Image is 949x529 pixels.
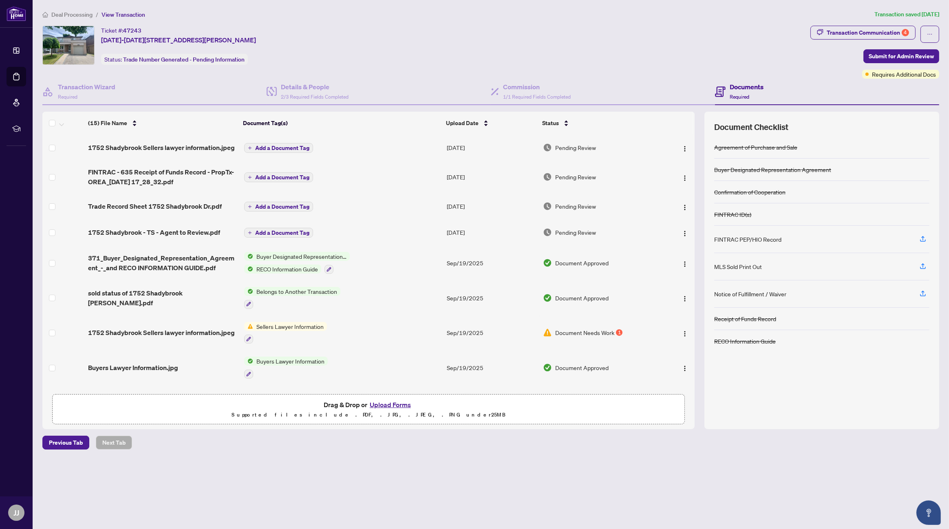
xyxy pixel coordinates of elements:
[123,56,245,63] span: Trade Number Generated - Pending Information
[446,119,479,128] span: Upload Date
[543,172,552,181] img: Document Status
[444,385,540,420] td: Sep/19/2025
[253,357,328,366] span: Buyers Lawyer Information
[543,228,552,237] img: Document Status
[555,143,596,152] span: Pending Review
[902,29,909,36] div: 4
[682,295,688,302] img: Logo
[88,167,238,187] span: FINTRAC - 635 Receipt of Funds Record - PropTx-OREA_[DATE] 17_28_32.pdf
[682,175,688,181] img: Logo
[244,201,313,212] button: Add a Document Tag
[240,112,443,134] th: Document Tag(s)
[678,361,691,374] button: Logo
[444,280,540,315] td: Sep/19/2025
[543,363,552,372] img: Document Status
[7,6,26,21] img: logo
[730,82,764,92] h4: Documents
[555,328,614,337] span: Document Needs Work
[244,228,313,238] button: Add a Document Tag
[248,205,252,209] span: plus
[101,54,248,65] div: Status:
[730,94,749,100] span: Required
[714,165,831,174] div: Buyer Designated Representation Agreement
[714,210,751,219] div: FINTRAC ID(s)
[244,357,328,379] button: Status IconBuyers Lawyer Information
[682,261,688,267] img: Logo
[543,143,552,152] img: Document Status
[244,172,313,183] button: Add a Document Tag
[253,252,350,261] span: Buyer Designated Representation Agreement
[443,112,539,134] th: Upload Date
[869,50,934,63] span: Submit for Admin Review
[444,350,540,385] td: Sep/19/2025
[324,399,413,410] span: Drag & Drop or
[444,134,540,161] td: [DATE]
[444,161,540,193] td: [DATE]
[244,322,253,331] img: Status Icon
[678,226,691,239] button: Logo
[101,35,256,45] span: [DATE]-[DATE][STREET_ADDRESS][PERSON_NAME]
[58,82,115,92] h4: Transaction Wizard
[88,143,235,152] span: 1752 Shadybrook Sellers lawyer information.jpeg
[244,202,313,212] button: Add a Document Tag
[123,27,141,34] span: 47243
[444,193,540,219] td: [DATE]
[872,70,936,79] span: Requires Additional Docs
[874,10,939,19] article: Transaction saved [DATE]
[555,293,609,302] span: Document Approved
[58,94,77,100] span: Required
[616,329,622,336] div: 1
[42,12,48,18] span: home
[714,143,797,152] div: Agreement of Purchase and Sale
[88,227,220,237] span: 1752 Shadybrook - TS - Agent to Review.pdf
[88,119,127,128] span: (15) File Name
[13,507,19,518] span: JJ
[244,143,313,153] button: Add a Document Tag
[682,204,688,211] img: Logo
[244,357,253,366] img: Status Icon
[682,145,688,152] img: Logo
[714,235,781,244] div: FINTRAC PEP/HIO Record
[88,253,238,273] span: 371_Buyer_Designated_Representation_Agreement_-_and RECO INFORMATION GUIDE.pdf
[244,252,350,274] button: Status IconBuyer Designated Representation AgreementStatus IconRECO Information Guide
[244,287,253,296] img: Status Icon
[543,328,552,337] img: Document Status
[678,291,691,304] button: Logo
[542,119,559,128] span: Status
[88,201,222,211] span: Trade Record Sheet 1752 Shadybrook Dr.pdf
[248,146,252,150] span: plus
[678,170,691,183] button: Logo
[682,230,688,237] img: Logo
[85,112,240,134] th: (15) File Name
[503,94,571,100] span: 1/1 Required Fields Completed
[244,227,313,238] button: Add a Document Tag
[244,287,340,309] button: Status IconBelongs to Another Transaction
[244,264,253,273] img: Status Icon
[444,245,540,280] td: Sep/19/2025
[57,410,680,420] p: Supported files include .PDF, .JPG, .JPEG, .PNG under 25 MB
[88,328,235,337] span: 1752 Shadybrook Sellers lawyer information.jpeg
[244,172,313,182] button: Add a Document Tag
[43,26,94,64] img: IMG-E12225084_1.jpg
[281,82,349,92] h4: Details & People
[96,10,98,19] li: /
[42,436,89,450] button: Previous Tab
[714,314,776,323] div: Receipt of Funds Record
[367,399,413,410] button: Upload Forms
[88,288,238,308] span: sold status of 1752 Shadybrook [PERSON_NAME].pdf
[682,331,688,337] img: Logo
[827,26,909,39] div: Transaction Communication
[88,363,178,373] span: Buyers Lawyer Information.jpg
[543,258,552,267] img: Document Status
[678,326,691,339] button: Logo
[539,112,659,134] th: Status
[555,228,596,237] span: Pending Review
[96,436,132,450] button: Next Tab
[714,187,786,196] div: Confirmation of Cooperation
[555,172,596,181] span: Pending Review
[253,322,327,331] span: Sellers Lawyer Information
[253,264,321,273] span: RECO Information Guide
[714,121,788,133] span: Document Checklist
[255,204,309,209] span: Add a Document Tag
